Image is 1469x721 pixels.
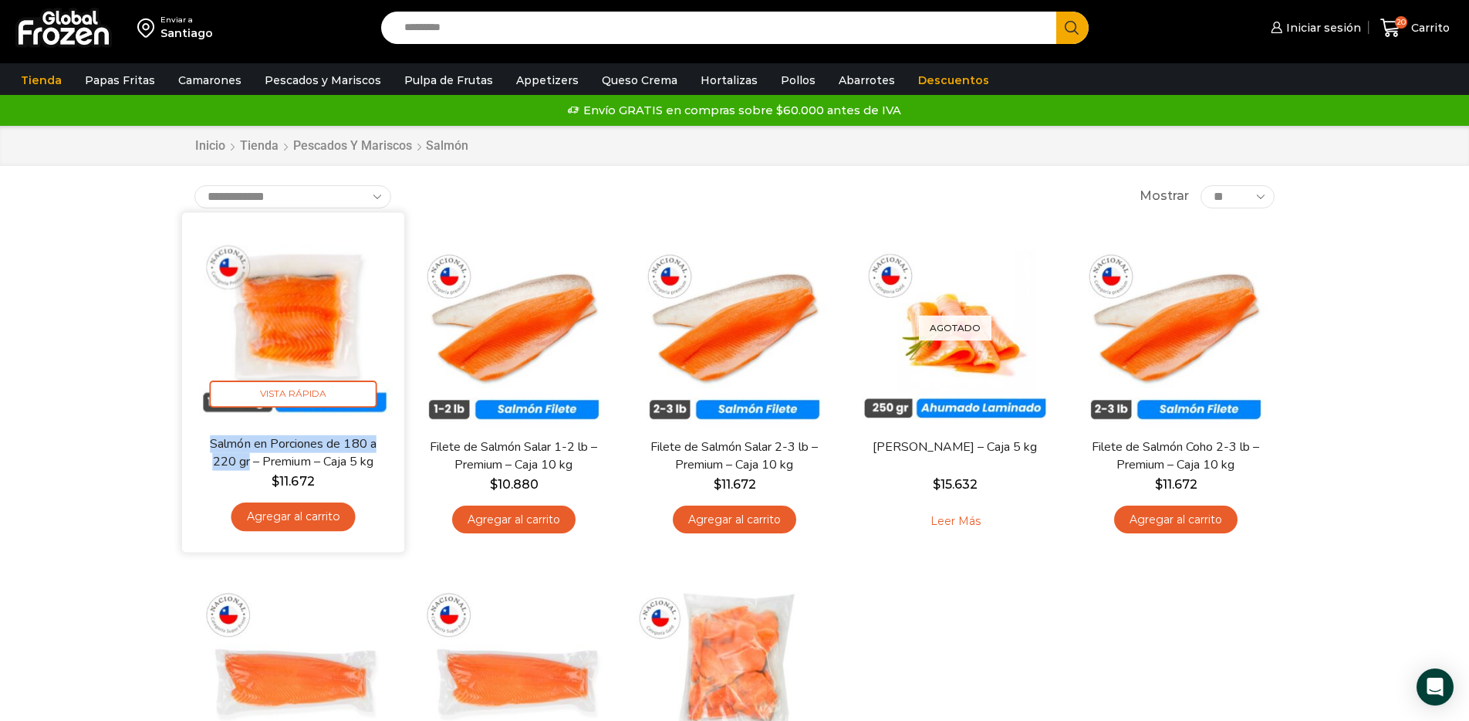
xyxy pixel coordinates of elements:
[194,185,391,208] select: Pedido de la tienda
[452,506,576,534] a: Agregar al carrito: “Filete de Salmón Salar 1-2 lb – Premium - Caja 10 kg”
[490,477,498,492] span: $
[1395,16,1407,29] span: 20
[397,66,501,95] a: Pulpa de Frutas
[231,503,355,531] a: Agregar al carrito: “Salmón en Porciones de 180 a 220 gr - Premium - Caja 5 kg”
[773,66,823,95] a: Pollos
[77,66,163,95] a: Papas Fritas
[673,506,796,534] a: Agregar al carrito: “Filete de Salmón Salar 2-3 lb - Premium - Caja 10 kg”
[426,138,468,153] h1: Salmón
[13,66,69,95] a: Tienda
[919,315,991,340] p: Agotado
[907,506,1005,538] a: Leé más sobre “Salmón Ahumado Laminado - Caja 5 kg”
[1376,10,1454,46] a: 20 Carrito
[272,473,279,488] span: $
[210,381,377,408] span: Vista Rápida
[1114,506,1238,534] a: Agregar al carrito: “Filete de Salmón Coho 2-3 lb - Premium - Caja 10 kg”
[646,438,823,474] a: Filete de Salmón Salar 2-3 lb – Premium – Caja 10 kg
[425,438,603,474] a: Filete de Salmón Salar 1-2 lb – Premium – Caja 10 kg
[693,66,765,95] a: Hortalizas
[160,15,213,25] div: Enviar a
[171,66,249,95] a: Camarones
[257,66,389,95] a: Pescados y Mariscos
[194,137,226,155] a: Inicio
[1056,12,1089,44] button: Search button
[160,25,213,41] div: Santiago
[594,66,685,95] a: Queso Crema
[204,435,383,471] a: Salmón en Porciones de 180 a 220 gr – Premium – Caja 5 kg
[292,137,413,155] a: Pescados y Mariscos
[866,438,1044,456] a: [PERSON_NAME] – Caja 5 kg
[1282,20,1361,36] span: Iniciar sesión
[508,66,586,95] a: Appetizers
[933,477,940,492] span: $
[714,477,756,492] bdi: 11.672
[1140,188,1189,205] span: Mostrar
[194,137,468,155] nav: Breadcrumb
[910,66,997,95] a: Descuentos
[272,473,314,488] bdi: 11.672
[933,477,978,492] bdi: 15.632
[714,477,721,492] span: $
[239,137,279,155] a: Tienda
[1407,20,1450,36] span: Carrito
[1267,12,1361,43] a: Iniciar sesión
[1417,669,1454,706] div: Open Intercom Messenger
[137,15,160,41] img: address-field-icon.svg
[490,477,539,492] bdi: 10.880
[1155,477,1197,492] bdi: 11.672
[1087,438,1265,474] a: Filete de Salmón Coho 2-3 lb – Premium – Caja 10 kg
[831,66,903,95] a: Abarrotes
[1155,477,1163,492] span: $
